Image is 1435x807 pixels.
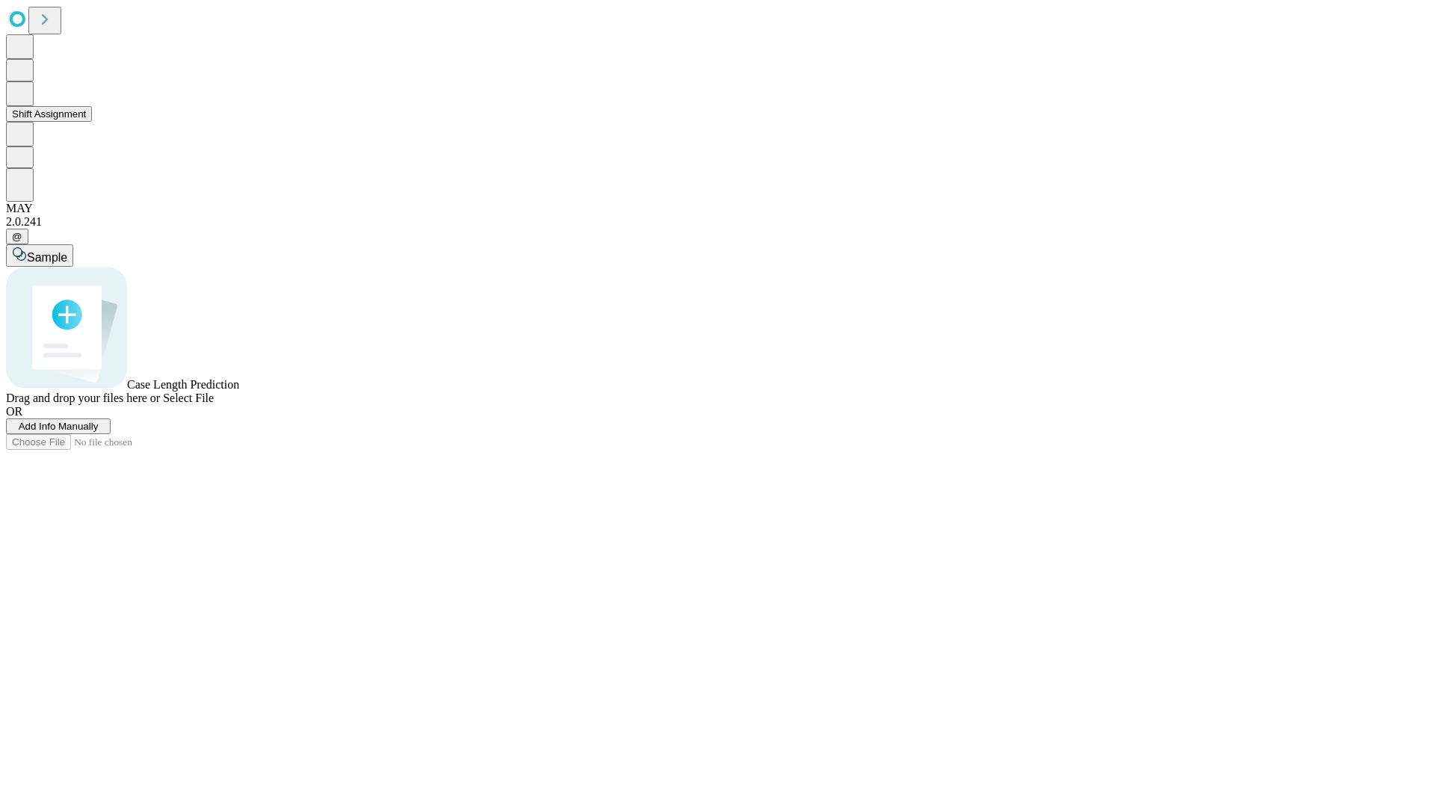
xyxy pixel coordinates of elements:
[127,378,239,391] span: Case Length Prediction
[6,202,1429,215] div: MAY
[12,231,22,242] span: @
[6,392,160,404] span: Drag and drop your files here or
[19,421,99,432] span: Add Info Manually
[163,392,214,404] span: Select File
[6,405,22,418] span: OR
[6,229,28,244] button: @
[6,106,92,122] button: Shift Assignment
[6,244,73,267] button: Sample
[27,251,67,264] span: Sample
[6,215,1429,229] div: 2.0.241
[6,418,111,434] button: Add Info Manually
